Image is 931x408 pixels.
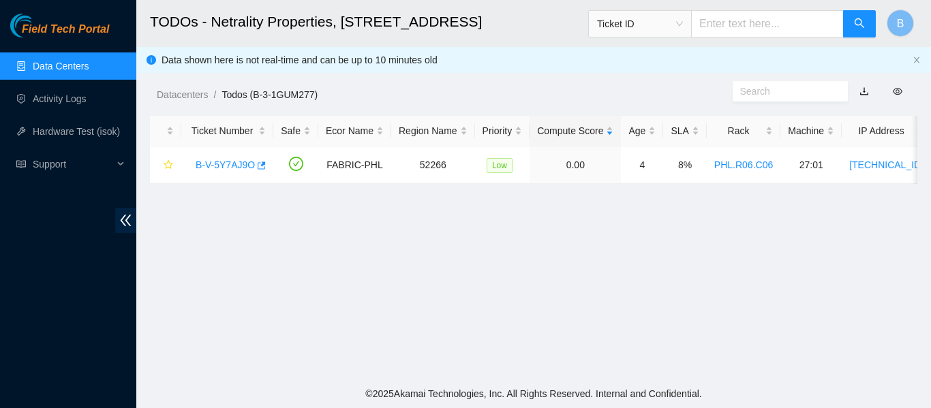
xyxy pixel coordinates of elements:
[33,61,89,72] a: Data Centers
[913,56,921,65] button: close
[318,146,391,184] td: FABRIC-PHL
[849,159,924,170] a: [TECHNICAL_ID]
[854,18,865,31] span: search
[33,93,87,104] a: Activity Logs
[213,89,216,100] span: /
[893,87,902,96] span: eye
[621,146,663,184] td: 4
[714,159,773,170] a: PHL.R06.C06
[780,146,842,184] td: 27:01
[10,25,109,42] a: Akamai TechnologiesField Tech Portal
[157,89,208,100] a: Datacenters
[164,160,173,171] span: star
[22,23,109,36] span: Field Tech Portal
[16,159,26,169] span: read
[33,126,120,137] a: Hardware Test (isok)
[487,158,513,173] span: Low
[289,157,303,171] span: check-circle
[691,10,844,37] input: Enter text here...
[887,10,914,37] button: B
[897,15,904,32] span: B
[740,84,830,99] input: Search
[849,80,879,102] button: download
[10,14,69,37] img: Akamai Technologies
[859,86,869,97] a: download
[843,10,876,37] button: search
[663,146,706,184] td: 8%
[157,154,174,176] button: star
[913,56,921,64] span: close
[530,146,621,184] td: 0.00
[222,89,318,100] a: Todos (B-3-1GUM277)
[115,208,136,233] span: double-left
[33,151,113,178] span: Support
[391,146,475,184] td: 52266
[597,14,683,34] span: Ticket ID
[136,379,931,408] footer: © 2025 Akamai Technologies, Inc. All Rights Reserved. Internal and Confidential.
[196,159,255,170] a: B-V-5Y7AJ9O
